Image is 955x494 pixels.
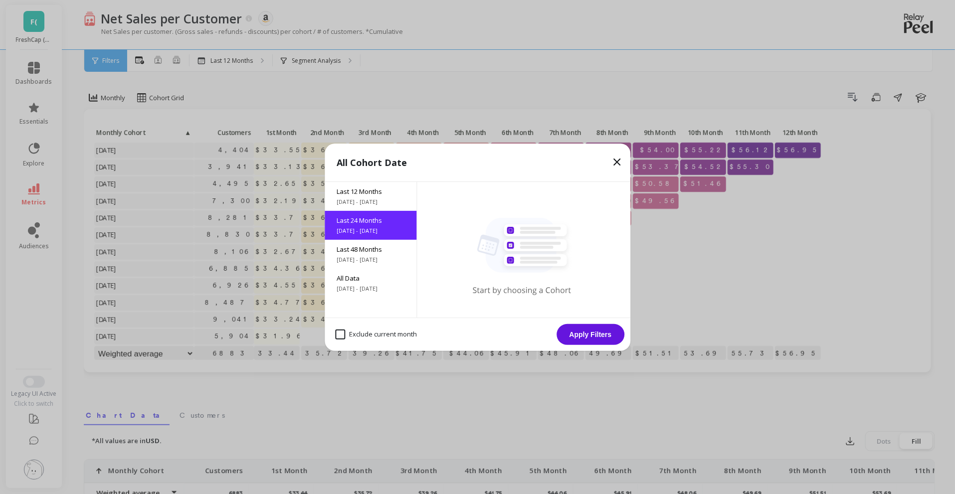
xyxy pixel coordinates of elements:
span: Exclude current month [335,329,417,339]
span: Last 48 Months [337,245,404,254]
button: Apply Filters [557,324,624,345]
span: All Data [337,274,404,283]
span: [DATE] - [DATE] [337,285,404,293]
span: Last 12 Months [337,187,404,196]
span: [DATE] - [DATE] [337,227,404,235]
span: [DATE] - [DATE] [337,198,404,206]
p: All Cohort Date [337,156,407,169]
span: Last 24 Months [337,216,404,225]
span: [DATE] - [DATE] [337,256,404,264]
